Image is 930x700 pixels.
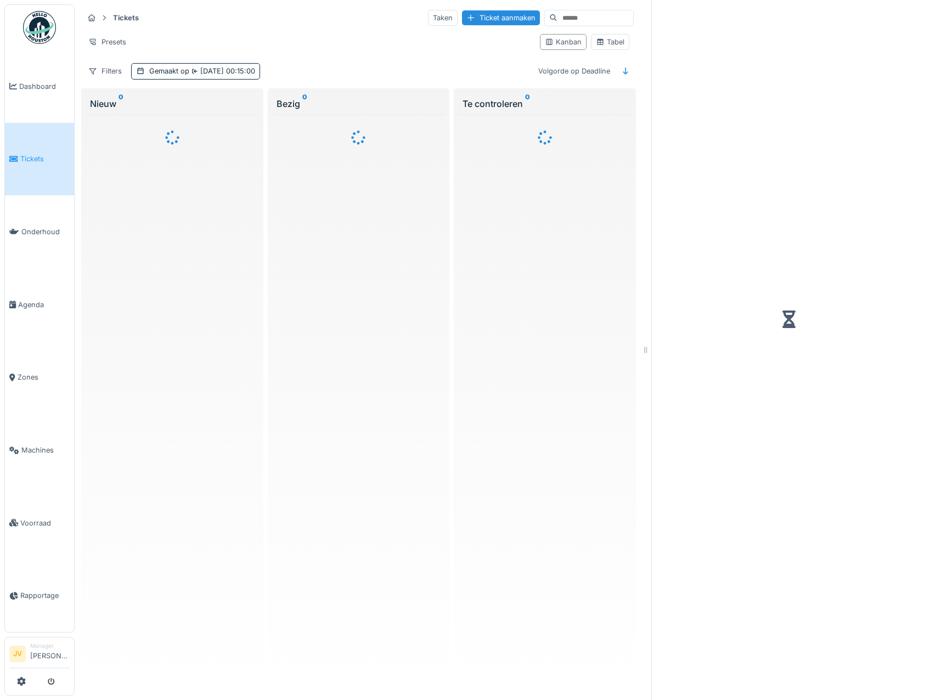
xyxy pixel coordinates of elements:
div: Te controleren [463,97,627,110]
div: Gemaakt op [149,66,255,76]
div: Ticket aanmaken [462,10,540,25]
a: Rapportage [5,560,74,633]
li: [PERSON_NAME] [30,642,70,665]
div: Taken [428,10,458,26]
div: Tabel [596,37,624,47]
a: JV Manager[PERSON_NAME] [9,642,70,668]
sup: 0 [119,97,123,110]
div: Nieuw [90,97,255,110]
span: Agenda [18,300,70,310]
span: Tickets [20,154,70,164]
strong: Tickets [109,13,143,23]
div: Manager [30,642,70,650]
div: Bezig [277,97,441,110]
div: Presets [83,34,131,50]
div: Filters [83,63,127,79]
a: Tickets [5,123,74,196]
span: Onderhoud [21,227,70,237]
a: Dashboard [5,50,74,123]
sup: 0 [525,97,530,110]
span: Machines [21,445,70,455]
li: JV [9,646,26,662]
a: Agenda [5,268,74,341]
div: Volgorde op Deadline [533,63,615,79]
span: Rapportage [20,590,70,601]
a: Machines [5,414,74,487]
span: [DATE] 00:15:00 [189,67,255,75]
span: Voorraad [20,518,70,528]
sup: 0 [302,97,307,110]
a: Onderhoud [5,195,74,268]
a: Zones [5,341,74,414]
img: Badge_color-CXgf-gQk.svg [23,11,56,44]
span: Zones [18,372,70,382]
a: Voorraad [5,487,74,560]
div: Kanban [545,37,582,47]
span: Dashboard [19,81,70,92]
